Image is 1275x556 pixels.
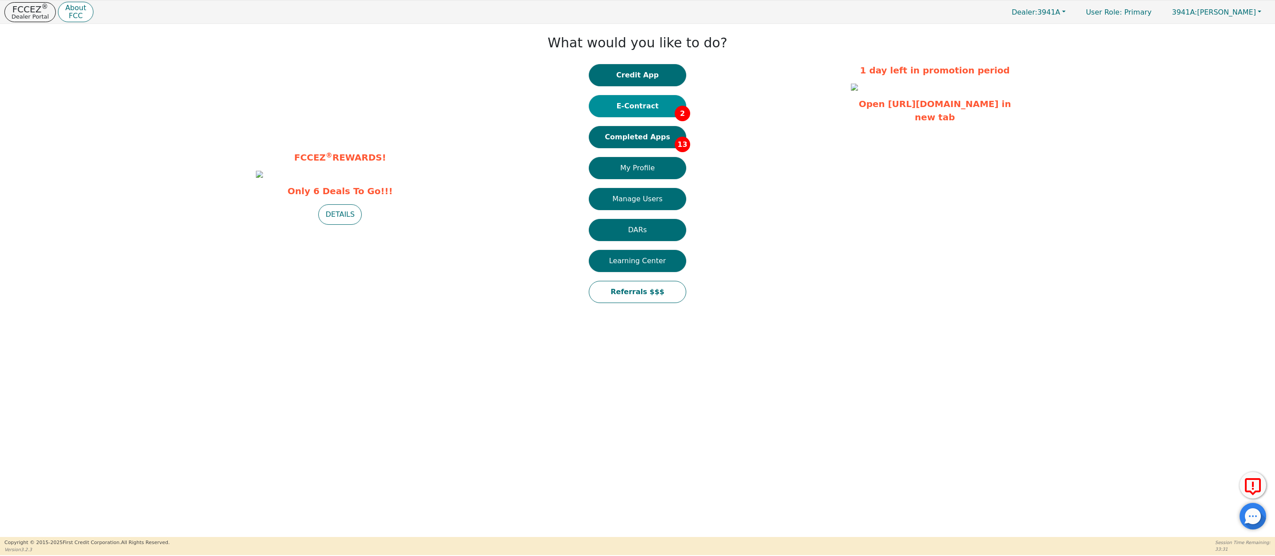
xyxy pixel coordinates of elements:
span: [PERSON_NAME] [1172,8,1256,16]
button: AboutFCC [58,2,93,23]
span: All Rights Reserved. [121,540,170,545]
button: DETAILS [318,204,362,225]
button: Manage Users [589,188,686,210]
span: 3941A [1012,8,1060,16]
a: Open [URL][DOMAIN_NAME] in new tab [859,99,1011,123]
button: Report Error to FCC [1240,472,1266,498]
span: User Role : [1086,8,1122,16]
span: 13 [675,137,690,152]
p: Dealer Portal [12,14,49,19]
img: b8ba8f0a-0dc1-4291-aa93-817d36e08eb5 [851,84,858,91]
button: FCCEZ®Dealer Portal [4,2,56,22]
img: 4a9bf81b-738b-4aed-8e84-f62ae344d1e8 [256,171,263,178]
button: Completed Apps13 [589,126,686,148]
p: Primary [1077,4,1160,21]
p: Copyright © 2015- 2025 First Credit Corporation. [4,539,170,547]
p: Version 3.2.3 [4,546,170,553]
p: Session Time Remaining: [1215,539,1271,546]
button: Referrals $$$ [589,281,686,303]
a: User Role: Primary [1077,4,1160,21]
p: FCC [65,12,86,19]
span: 2 [675,106,690,121]
button: Learning Center [589,250,686,272]
button: E-Contract2 [589,95,686,117]
p: FCCEZ REWARDS! [256,151,424,164]
p: FCCEZ [12,5,49,14]
p: 33:31 [1215,546,1271,552]
p: About [65,4,86,12]
span: 3941A: [1172,8,1197,16]
span: Only 6 Deals To Go!!! [256,184,424,198]
sup: ® [326,151,332,159]
h1: What would you like to do? [548,35,727,51]
button: DARs [589,219,686,241]
button: My Profile [589,157,686,179]
button: Dealer:3941A [1002,5,1075,19]
button: 3941A:[PERSON_NAME] [1163,5,1271,19]
p: 1 day left in promotion period [851,64,1019,77]
button: Credit App [589,64,686,86]
sup: ® [42,3,48,11]
span: Dealer: [1012,8,1037,16]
